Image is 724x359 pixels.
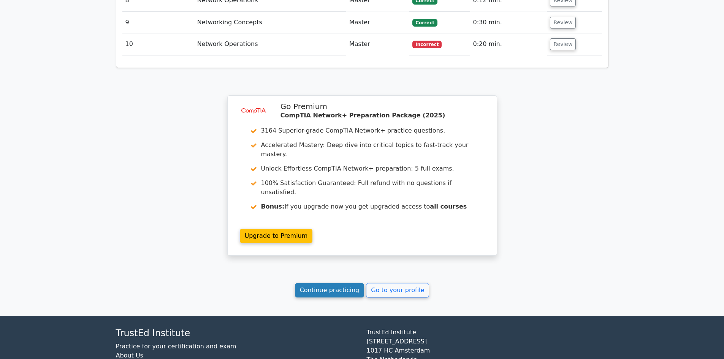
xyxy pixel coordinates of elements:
[240,229,313,243] a: Upgrade to Premium
[122,12,194,33] td: 9
[412,19,437,27] span: Correct
[550,17,576,28] button: Review
[470,12,547,33] td: 0:30 min.
[194,33,346,55] td: Network Operations
[295,283,364,297] a: Continue practicing
[116,352,143,359] a: About Us
[122,33,194,55] td: 10
[470,33,547,55] td: 0:20 min.
[116,328,358,339] h4: TrustEd Institute
[412,41,442,48] span: Incorrect
[116,343,236,350] a: Practice for your certification and exam
[550,38,576,50] button: Review
[346,33,409,55] td: Master
[194,12,346,33] td: Networking Concepts
[346,12,409,33] td: Master
[366,283,429,297] a: Go to your profile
